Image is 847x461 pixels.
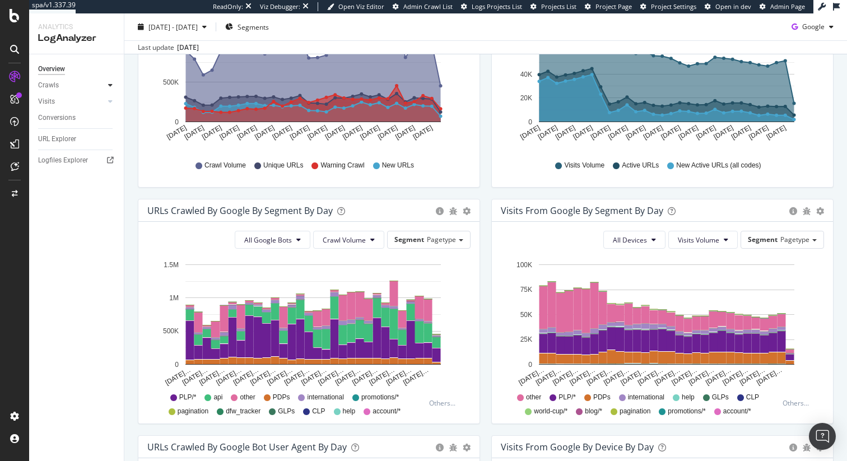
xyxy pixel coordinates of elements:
[244,235,292,245] span: All Google Bots
[678,235,719,245] span: Visits Volume
[461,2,522,11] a: Logs Projects List
[306,124,328,141] text: [DATE]
[177,43,199,53] div: [DATE]
[412,124,434,141] text: [DATE]
[263,161,303,170] span: Unique URLs
[312,407,325,416] span: CLP
[394,235,424,244] span: Segment
[38,22,115,32] div: Analytics
[341,124,364,141] text: [DATE]
[730,124,752,141] text: [DATE]
[201,124,223,141] text: [DATE]
[147,441,347,453] div: URLs Crawled by Google bot User Agent By Day
[320,161,364,170] span: Warning Crawl
[147,258,467,388] svg: A chart.
[787,18,838,36] button: Google
[213,393,222,402] span: api
[175,361,179,369] text: 0
[682,393,695,402] span: help
[809,423,836,450] div: Open Intercom Messenger
[723,407,751,416] span: account/*
[712,393,729,402] span: GLPs
[38,63,116,75] a: Overview
[133,18,211,36] button: [DATE] - [DATE]
[520,286,532,294] text: 75K
[236,124,258,141] text: [DATE]
[429,398,460,408] div: Others...
[226,407,260,416] span: dfw_tracker
[516,261,532,269] text: 100K
[526,393,541,402] span: other
[169,294,179,302] text: 1M
[278,407,295,416] span: GLPs
[472,2,522,11] span: Logs Projects List
[393,2,453,11] a: Admin Crawl List
[572,124,594,141] text: [DATE]
[537,124,559,141] text: [DATE]
[595,2,632,11] span: Project Page
[803,444,811,451] div: bug
[593,393,611,402] span: PDPs
[501,205,663,216] div: Visits from Google By Segment By Day
[620,407,650,416] span: pagination
[163,328,179,336] text: 500K
[585,2,632,11] a: Project Page
[640,2,696,11] a: Project Settings
[449,444,457,451] div: bug
[589,124,612,141] text: [DATE]
[603,231,665,249] button: All Devices
[324,124,346,141] text: [DATE]
[783,398,814,408] div: Others...
[165,124,188,141] text: [DATE]
[501,258,820,388] svg: A chart.
[38,80,105,91] a: Crawls
[238,22,269,31] span: Segments
[38,155,116,166] a: Logfiles Explorer
[148,22,198,31] span: [DATE] - [DATE]
[436,207,444,215] div: circle-info
[138,43,199,53] div: Last update
[613,235,647,245] span: All Devices
[463,207,471,215] div: gear
[436,444,444,451] div: circle-info
[338,2,384,11] span: Open Viz Editor
[541,2,576,11] span: Projects List
[38,80,59,91] div: Crawls
[175,118,179,126] text: 0
[38,112,116,124] a: Conversions
[373,407,401,416] span: account/*
[554,124,576,141] text: [DATE]
[463,444,471,451] div: gear
[803,207,811,215] div: bug
[359,124,381,141] text: [DATE]
[38,32,115,45] div: LogAnalyzer
[313,231,384,249] button: Crawl Volume
[789,444,797,451] div: circle-info
[288,124,311,141] text: [DATE]
[559,393,576,402] span: PLP/*
[651,2,696,11] span: Project Settings
[780,235,809,244] span: Pagetype
[765,124,788,141] text: [DATE]
[183,124,206,141] text: [DATE]
[564,161,604,170] span: Visits Volume
[625,124,647,141] text: [DATE]
[520,336,532,343] text: 25K
[520,71,532,78] text: 40K
[519,124,541,141] text: [DATE]
[520,311,532,319] text: 50K
[38,155,88,166] div: Logfiles Explorer
[343,407,356,416] span: help
[676,161,761,170] span: New Active URLs (all codes)
[501,441,654,453] div: Visits From Google By Device By Day
[668,407,705,416] span: promotions/*
[789,207,797,215] div: circle-info
[520,94,532,102] text: 20K
[253,124,276,141] text: [DATE]
[403,2,453,11] span: Admin Crawl List
[361,393,399,402] span: promotions/*
[147,205,333,216] div: URLs Crawled by Google By Segment By Day
[528,118,532,126] text: 0
[164,261,179,269] text: 1.5M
